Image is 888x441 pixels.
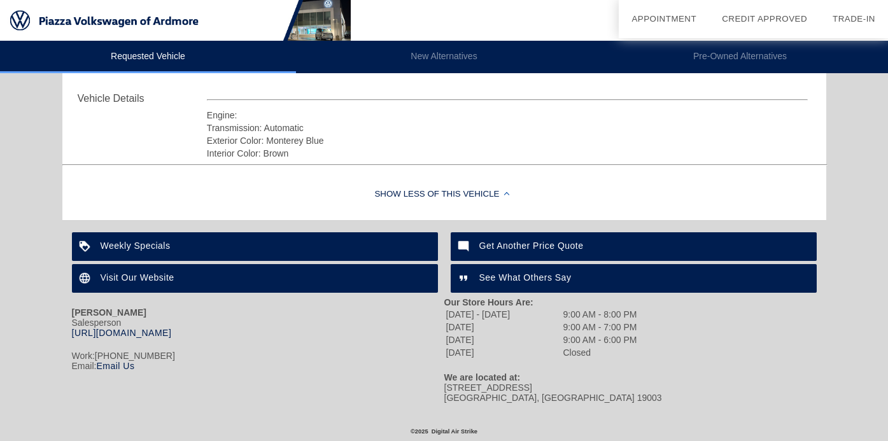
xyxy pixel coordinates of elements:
[446,309,561,320] td: [DATE] - [DATE]
[446,321,561,333] td: [DATE]
[444,382,817,403] div: [STREET_ADDRESS] [GEOGRAPHIC_DATA], [GEOGRAPHIC_DATA] 19003
[72,232,101,261] img: ic_loyalty_white_24dp_2x.png
[72,264,438,293] a: Visit Our Website
[563,309,638,320] td: 9:00 AM - 8:00 PM
[72,361,444,371] div: Email:
[563,321,638,333] td: 9:00 AM - 7:00 PM
[451,264,817,293] a: See What Others Say
[444,372,521,382] strong: We are located at:
[207,109,808,122] div: Engine:
[72,351,444,361] div: Work:
[631,14,696,24] a: Appointment
[722,14,807,24] a: Credit Approved
[72,318,444,338] div: Salesperson
[563,347,638,358] td: Closed
[563,334,638,346] td: 9:00 AM - 6:00 PM
[444,297,533,307] strong: Our Store Hours Are:
[833,14,875,24] a: Trade-In
[72,307,146,318] strong: [PERSON_NAME]
[72,232,438,261] a: Weekly Specials
[207,134,808,147] div: Exterior Color: Monterey Blue
[592,41,888,73] li: Pre-Owned Alternatives
[207,147,808,160] div: Interior Color: Brown
[62,169,826,220] div: Show Less of this Vehicle
[72,264,101,293] img: ic_language_white_24dp_2x.png
[296,41,592,73] li: New Alternatives
[451,232,817,261] a: Get Another Price Quote
[451,232,479,261] img: ic_mode_comment_white_24dp_2x.png
[451,264,479,293] img: ic_format_quote_white_24dp_2x.png
[78,91,207,106] div: Vehicle Details
[446,334,561,346] td: [DATE]
[207,122,808,134] div: Transmission: Automatic
[446,347,561,358] td: [DATE]
[95,351,175,361] span: [PHONE_NUMBER]
[96,361,134,371] a: Email Us
[72,328,172,338] a: [URL][DOMAIN_NAME]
